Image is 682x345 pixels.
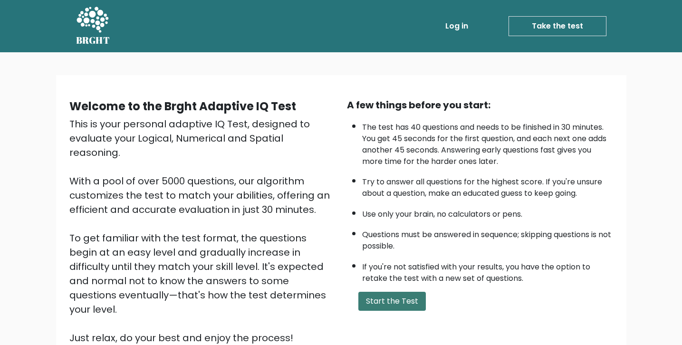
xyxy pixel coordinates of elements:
div: A few things before you start: [347,98,613,112]
b: Welcome to the Brght Adaptive IQ Test [69,98,296,114]
a: Take the test [509,16,606,36]
li: If you're not satisfied with your results, you have the option to retake the test with a new set ... [362,257,613,284]
li: Use only your brain, no calculators or pens. [362,204,613,220]
h5: BRGHT [76,35,110,46]
li: Questions must be answered in sequence; skipping questions is not possible. [362,224,613,252]
a: Log in [442,17,472,36]
div: This is your personal adaptive IQ Test, designed to evaluate your Logical, Numerical and Spatial ... [69,117,336,345]
li: The test has 40 questions and needs to be finished in 30 minutes. You get 45 seconds for the firs... [362,117,613,167]
button: Start the Test [358,292,426,311]
li: Try to answer all questions for the highest score. If you're unsure about a question, make an edu... [362,172,613,199]
a: BRGHT [76,4,110,48]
